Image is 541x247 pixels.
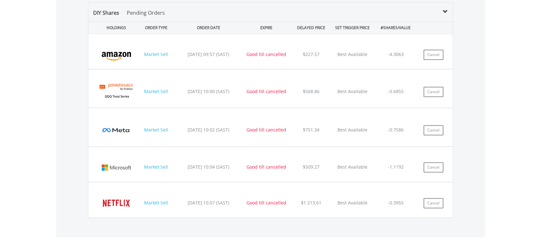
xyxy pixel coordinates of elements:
[333,51,373,58] p: Best Available
[303,164,319,170] span: $509.27
[424,50,443,60] button: Cancel
[96,77,137,106] img: EQU.US.QQQ.png
[176,88,241,95] div: [DATE] 10:00 (SAST)
[96,116,137,145] img: EQU.US.META.png
[333,127,373,133] p: Best Available
[138,88,174,95] div: Market Sell
[291,22,331,34] div: DELAYED PRICE
[333,22,373,34] div: SET TRIGGER PRICE
[303,127,319,133] span: $751.34
[176,200,241,206] div: [DATE] 10:07 (SAST)
[424,125,443,135] button: Cancel
[138,164,174,170] div: Market Sell
[96,155,137,180] img: EQU.US.MSFT.png
[96,42,137,67] img: EQU.US.AMZN.png
[138,127,174,133] div: Market Sell
[301,200,321,206] span: $1 213.61
[374,127,418,133] div: -0.7586
[243,51,290,58] div: Good till cancelled
[374,88,418,95] div: -0.6855
[243,88,290,95] div: Good till cancelled
[176,164,241,170] div: [DATE] 10:04 (SAST)
[333,164,373,170] p: Best Available
[303,51,319,57] span: $227.57
[138,200,174,206] div: Market Sell
[127,9,165,17] p: Pending Orders
[243,22,290,34] div: EXPIRE
[374,51,418,58] div: -4.3063
[138,22,174,34] div: ORDER TYPE
[243,164,290,170] div: Good till cancelled
[333,200,373,206] p: Best Available
[176,22,241,34] div: ORDER DATE
[243,200,290,206] div: Good till cancelled
[96,190,137,216] img: EQU.US.NFLX.png
[374,164,418,170] div: -1.1192
[176,127,241,133] div: [DATE] 10:02 (SAST)
[93,22,137,34] div: HOLDINGS
[138,51,174,58] div: Market Sell
[424,162,443,172] button: Cancel
[93,9,119,16] span: DIY Shares
[176,51,241,58] div: [DATE] 09:57 (SAST)
[243,127,290,133] div: Good till cancelled
[424,87,443,97] button: Cancel
[424,198,443,208] button: Cancel
[374,200,418,206] div: -0.3955
[333,88,373,95] p: Best Available
[303,88,319,94] span: $568.86
[374,22,418,34] div: #SHARES/VALUE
